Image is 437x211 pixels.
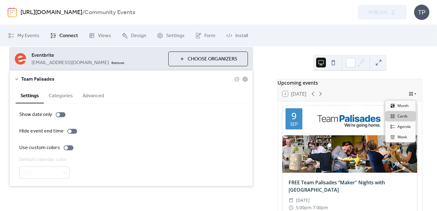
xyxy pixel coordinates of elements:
[21,7,82,18] a: [URL][DOMAIN_NAME]
[17,32,39,40] span: My Events
[398,134,407,140] span: Week
[398,124,411,129] span: Agenda
[19,144,60,152] div: Use custom colors
[84,27,116,44] a: Views
[19,111,52,118] div: Show date only
[168,52,248,66] button: Choose Organizers
[289,197,293,204] div: ​
[290,122,298,126] div: Sep
[289,179,385,193] a: FREE Team Palisades “Maker" Nights with [GEOGRAPHIC_DATA]
[32,59,109,67] span: [EMAIL_ADDRESS][DOMAIN_NAME]
[117,27,151,44] a: Design
[222,27,252,44] a: Install
[188,56,237,63] span: Choose Organizers
[166,32,185,40] span: Settings
[111,61,124,66] span: Remove
[291,111,297,121] div: 9
[14,53,27,65] img: eventbrite
[21,76,234,83] span: Team Palisades
[414,5,429,20] div: TP
[204,32,215,40] span: Form
[16,88,44,103] button: Settings
[398,113,408,119] span: Cards
[84,7,135,18] b: Community Events
[4,27,44,44] a: My Events
[19,128,64,135] div: Hide event end time
[32,52,163,59] span: Eventbrite
[44,88,78,103] button: Categories
[235,32,248,40] span: Install
[191,27,220,44] a: Form
[19,156,68,163] div: Default calendar color
[398,103,409,109] span: Month
[59,32,78,40] span: Connect
[8,7,17,17] img: logo
[78,88,109,103] button: Advanced
[82,7,84,18] b: /
[98,32,111,40] span: Views
[152,27,189,44] a: Settings
[46,27,83,44] a: Connect
[131,32,146,40] span: Design
[296,197,310,204] span: [DATE]
[278,79,422,86] div: Upcoming events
